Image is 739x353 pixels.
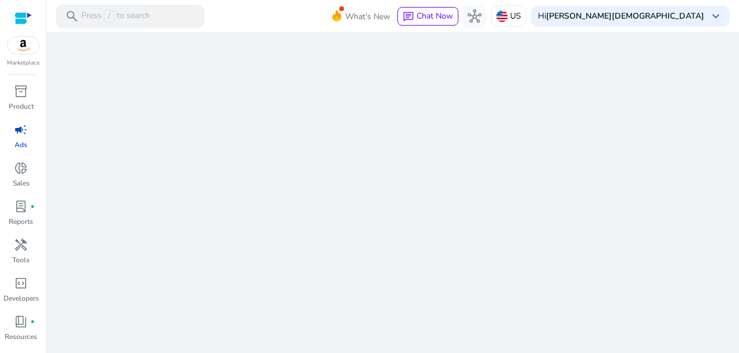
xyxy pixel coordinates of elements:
p: Product [9,101,34,112]
p: Marketplace [7,59,40,67]
span: inventory_2 [14,84,28,98]
span: / [104,10,114,23]
button: chatChat Now [397,7,458,26]
span: keyboard_arrow_down [709,9,723,23]
p: Resources [5,331,37,342]
span: What's New [345,6,390,27]
p: Press to search [81,10,150,23]
span: hub [468,9,482,23]
img: amazon.svg [8,37,39,54]
span: handyman [14,238,28,252]
span: Chat Now [417,10,453,22]
span: book_4 [14,315,28,329]
span: fiber_manual_record [30,204,35,209]
b: [PERSON_NAME][DEMOGRAPHIC_DATA] [546,10,704,22]
span: search [65,9,79,23]
span: chat [403,11,414,23]
p: Developers [3,293,39,304]
p: Ads [15,140,27,150]
p: Reports [9,216,33,227]
p: Hi [538,12,704,20]
img: us.svg [496,10,508,22]
p: Sales [13,178,30,188]
span: code_blocks [14,276,28,290]
span: donut_small [14,161,28,175]
span: fiber_manual_record [30,319,35,324]
span: campaign [14,123,28,137]
button: hub [463,5,486,28]
p: US [510,6,521,26]
span: lab_profile [14,199,28,213]
p: Tools [12,255,30,265]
